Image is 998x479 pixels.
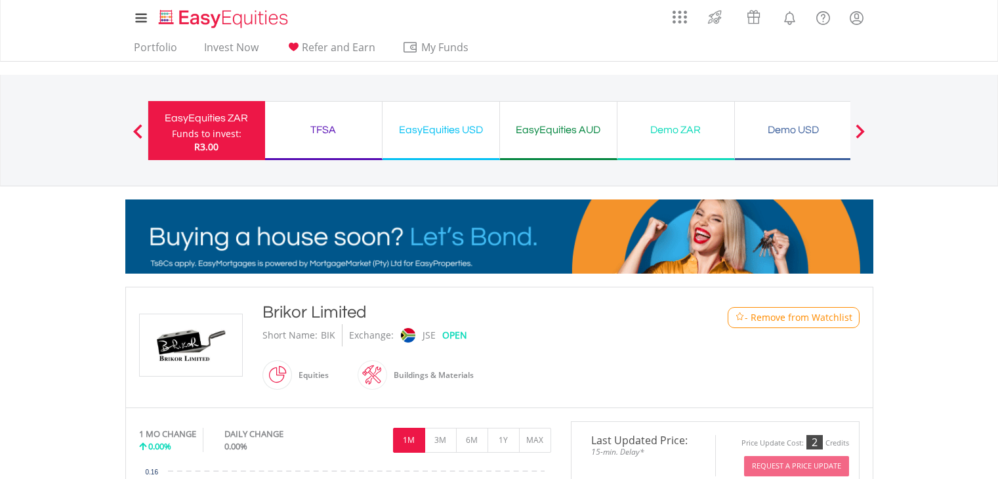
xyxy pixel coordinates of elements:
div: Exchange: [349,324,394,346]
button: MAX [519,428,551,453]
a: AppsGrid [664,3,696,24]
div: BIK [321,324,335,346]
img: EasyEquities_Logo.png [156,8,293,30]
span: Last Updated Price: [581,435,705,446]
div: TFSA [273,121,374,139]
span: 15-min. Delay* [581,446,705,458]
text: 0.16 [145,469,158,476]
div: EasyEquities USD [390,121,491,139]
div: JSE [423,324,436,346]
div: EasyEquities AUD [508,121,609,139]
span: My Funds [402,39,488,56]
button: Previous [125,131,151,144]
a: Vouchers [734,3,773,28]
img: Watchlist [735,312,745,322]
div: Funds to invest: [172,127,241,140]
button: 1M [393,428,425,453]
div: EasyEquities ZAR [156,109,257,127]
button: Request A Price Update [744,456,849,476]
span: 0.00% [148,440,171,452]
div: OPEN [442,324,467,346]
div: Short Name: [262,324,318,346]
img: EasyMortage Promotion Banner [125,199,873,274]
button: 6M [456,428,488,453]
span: R3.00 [194,140,218,153]
div: Price Update Cost: [741,438,804,448]
div: 1 MO CHANGE [139,428,196,440]
img: jse.png [400,328,415,343]
img: thrive-v2.svg [704,7,726,28]
div: Demo USD [743,121,844,139]
a: Refer and Earn [280,41,381,61]
img: EQU.ZA.BIK.png [142,314,240,376]
img: vouchers-v2.svg [743,7,764,28]
div: Brikor Limited [262,301,675,324]
span: Refer and Earn [302,40,375,54]
a: Invest Now [199,41,264,61]
span: 0.00% [224,440,247,452]
img: grid-menu-icon.svg [673,10,687,24]
a: My Profile [840,3,873,32]
div: Buildings & Materials [387,360,474,391]
div: 2 [806,435,823,449]
div: Equities [292,360,329,391]
button: Next [847,131,873,144]
a: Portfolio [129,41,182,61]
button: 3M [425,428,457,453]
div: Credits [825,438,849,448]
button: Watchlist - Remove from Watchlist [728,307,860,328]
button: 1Y [488,428,520,453]
div: Demo ZAR [625,121,726,139]
a: Home page [154,3,293,30]
a: FAQ's and Support [806,3,840,30]
a: Notifications [773,3,806,30]
span: - Remove from Watchlist [745,311,852,324]
div: DAILY CHANGE [224,428,327,440]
